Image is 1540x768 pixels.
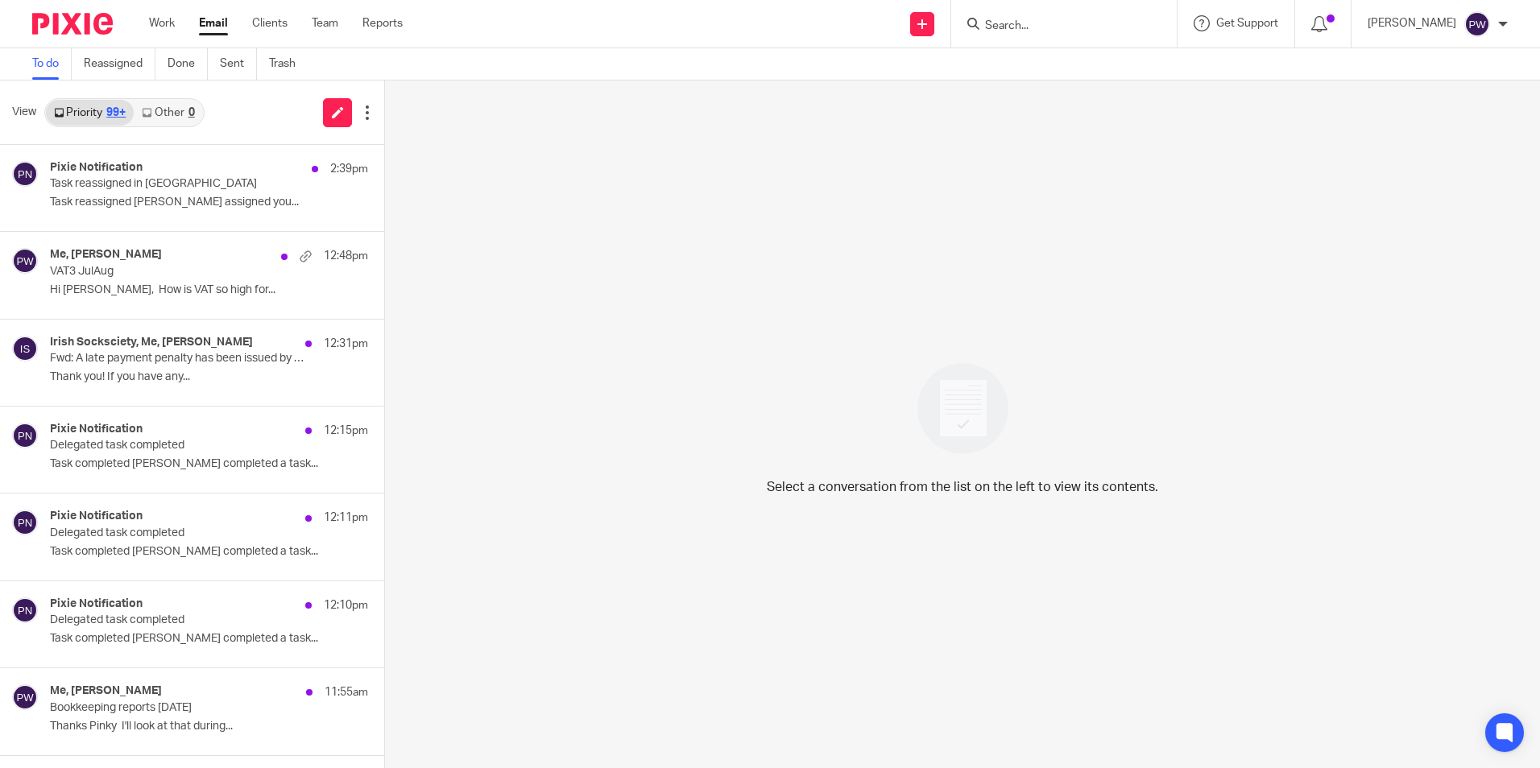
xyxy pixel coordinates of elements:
[50,352,304,365] p: Fwd: A late payment penalty has been issued by Grow Consultancy Limited.
[50,457,368,471] p: Task completed [PERSON_NAME] completed a task...
[767,477,1158,497] p: Select a conversation from the list on the left to view its contents.
[324,248,368,264] p: 12:48pm
[12,597,38,623] img: svg%3E
[324,510,368,526] p: 12:11pm
[50,265,304,279] p: VAT3 JulAug
[324,423,368,439] p: 12:15pm
[188,107,195,118] div: 0
[50,196,368,209] p: Task reassigned [PERSON_NAME] assigned you...
[50,632,368,646] p: Task completed [PERSON_NAME] completed a task...
[12,423,38,448] img: svg%3E
[50,439,304,452] p: Delegated task completed
[220,48,257,80] a: Sent
[32,13,113,35] img: Pixie
[362,15,403,31] a: Reports
[50,283,368,297] p: Hi [PERSON_NAME], How is VAT so high for...
[149,15,175,31] a: Work
[50,720,368,733] p: Thanks Pinky I'll look at that during...
[1464,11,1490,37] img: svg%3E
[50,597,143,611] h4: Pixie Notification
[50,545,368,559] p: Task completed [PERSON_NAME] completed a task...
[312,15,338,31] a: Team
[199,15,228,31] a: Email
[1368,15,1456,31] p: [PERSON_NAME]
[12,510,38,535] img: svg%3E
[252,15,288,31] a: Clients
[269,48,308,80] a: Trash
[324,336,368,352] p: 12:31pm
[46,100,134,126] a: Priority99+
[50,161,143,175] h4: Pixie Notification
[12,248,38,274] img: svg%3E
[12,104,36,121] span: View
[50,370,368,384] p: Thank you! If you have any...
[50,177,304,191] p: Task reassigned in [GEOGRAPHIC_DATA]
[50,423,143,436] h4: Pixie Notification
[168,48,208,80] a: Done
[12,684,38,710] img: svg%3E
[84,48,155,80] a: Reassigned
[50,336,253,349] h4: Irish Socksciety, Me, [PERSON_NAME]
[50,248,162,262] h4: Me, [PERSON_NAME]
[1216,18,1278,29] span: Get Support
[907,353,1019,465] img: image
[50,510,143,523] h4: Pixie Notification
[324,597,368,613] p: 12:10pm
[12,336,38,361] img: svg%3E
[12,161,38,187] img: svg%3E
[330,161,368,177] p: 2:39pm
[50,684,162,698] h4: Me, [PERSON_NAME]
[325,684,368,700] p: 11:55am
[983,19,1128,34] input: Search
[106,107,126,118] div: 99+
[50,526,304,540] p: Delegated task completed
[50,613,304,627] p: Delegated task completed
[134,100,202,126] a: Other0
[50,701,304,715] p: Bookkeeping reports [DATE]
[32,48,72,80] a: To do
